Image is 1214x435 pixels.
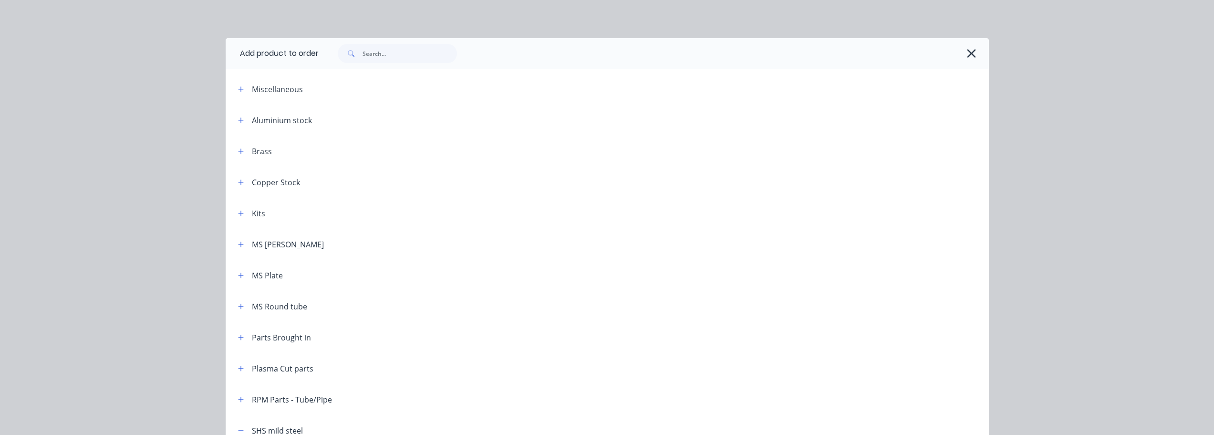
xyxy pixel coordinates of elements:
[252,301,307,312] div: MS Round tube
[252,208,265,219] div: Kits
[252,177,300,188] div: Copper Stock
[363,44,457,63] input: Search...
[226,38,319,69] div: Add product to order
[252,239,324,250] div: MS [PERSON_NAME]
[252,270,283,281] div: MS Plate
[252,84,303,95] div: Miscellaneous
[252,146,272,157] div: Brass
[252,394,332,405] div: RPM Parts - Tube/Pipe
[252,332,311,343] div: Parts Brought in
[252,363,313,374] div: Plasma Cut parts
[252,115,312,126] div: Aluminium stock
